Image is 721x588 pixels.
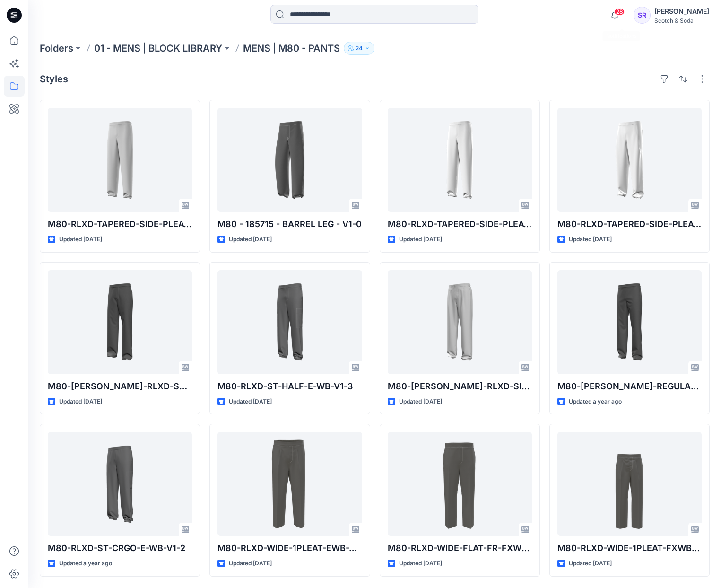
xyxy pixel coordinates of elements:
p: Updated [DATE] [569,235,612,245]
p: M80-RLXD-ST-CRGO-E-WB-V1-2 [48,542,192,555]
div: Scotch & Soda [654,17,709,24]
p: Updated a year ago [59,559,112,569]
p: M80-[PERSON_NAME]-REGULAR-FIXED WB-STRAIGHT-V1.3 [557,380,702,393]
a: M80-RLXD-ST-CRGO-E-WB-V1-2 [48,432,192,536]
p: Updated [DATE] [229,235,272,245]
p: Updated [DATE] [399,559,442,569]
h4: Styles [40,73,68,85]
p: Updated [DATE] [569,559,612,569]
p: M80-[PERSON_NAME]-RLXD-SIDE-E-WB-JGR-V2-0 [388,380,532,393]
p: M80-RLXD-ST-HALF-E-WB-V1-3 [217,380,362,393]
a: M80-RLXD-ST-HALF-E-WB-V1-3 [217,270,362,374]
p: M80-RLXD-WIDE-1PLEAT-FXWB-V1-1 [557,542,702,555]
a: M80-OTIS-RLXD-ST-FXD-WB-V1-1 [48,270,192,374]
a: M80-RLXD-TAPERED-SIDE-PLEAT-FXD-WB-V2-0 [557,108,702,212]
a: M80-OLIVER-RLXD-SIDE-E-WB-JGR-V2-0 [388,270,532,374]
p: Updated [DATE] [59,235,102,245]
p: M80-[PERSON_NAME]-RLXD-ST-FXD-WB-V1-1 [48,380,192,393]
p: M80-RLXD-TAPERED-SIDE-PLEAT-FXD-WB-V2-0 [557,218,702,231]
a: M80 - 185715 - BARREL LEG - V1-0 [217,108,362,212]
div: SR [634,7,651,24]
a: M80-CLARKE-REGULAR-FIXED WB-STRAIGHT-V1.3 [557,270,702,374]
p: M80-RLXD-TAPERED-SIDE-PLEAT-EWB-V1-0 [388,218,532,231]
p: Updated [DATE] [399,235,442,245]
p: Updated [DATE] [399,397,442,407]
div: [PERSON_NAME] [654,6,709,17]
p: 24 [356,43,363,53]
a: M80-RLXD-WIDE-1PLEAT-EWB-V1.0 [217,432,362,536]
p: M80-RLXD-WIDE-FLAT-FR-FXWB-V1-0 [388,542,532,555]
p: Updated [DATE] [229,397,272,407]
p: Updated [DATE] [229,559,272,569]
button: 24 [344,42,374,55]
a: M80-RLXD-WIDE-1PLEAT-FXWB-V1-1 [557,432,702,536]
p: MENS | M80 - PANTS [243,42,340,55]
a: M80-RLXD-TAPERED-SIDE-PLEAT-EWB-V1-1 [48,108,192,212]
p: M80 - 185715 - BARREL LEG - V1-0 [217,218,362,231]
p: M80-RLXD-TAPERED-SIDE-PLEAT-EWB-V1-1 [48,218,192,231]
p: Updated [DATE] [59,397,102,407]
a: Folders [40,42,73,55]
p: Updated a year ago [569,397,622,407]
a: M80-RLXD-TAPERED-SIDE-PLEAT-EWB-V1-0 [388,108,532,212]
span: 28 [614,8,625,16]
a: 01 - MENS | BLOCK LIBRARY [94,42,222,55]
p: M80-RLXD-WIDE-1PLEAT-EWB-V1.0 [217,542,362,555]
a: M80-RLXD-WIDE-FLAT-FR-FXWB-V1-0 [388,432,532,536]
